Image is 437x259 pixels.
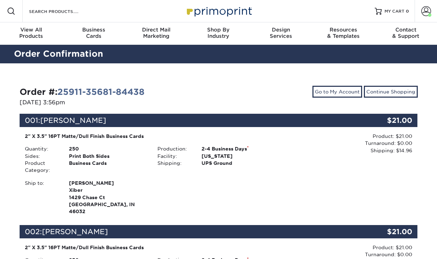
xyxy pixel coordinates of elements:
div: $21.00 [351,225,418,238]
strong: Order #: [20,87,145,97]
span: Shop By [187,27,249,33]
div: 001: [20,114,351,127]
a: Resources& Templates [312,22,374,45]
a: Go to My Account [312,86,362,98]
a: BusinessCards [62,22,125,45]
div: Shipping: [152,160,196,167]
span: [PERSON_NAME] [69,180,147,187]
div: Product Category: [20,160,64,174]
div: 250 [64,145,152,152]
span: 1429 Chase Ct [69,194,147,201]
div: $21.00 [351,114,418,127]
div: 2-4 Business Days [196,145,285,152]
div: UPS Ground [196,160,285,167]
span: Business [62,27,125,33]
h2: Order Confirmation [9,48,429,61]
span: Resources [312,27,374,33]
div: Services [250,27,312,39]
div: Facility: [152,153,196,160]
span: Contact [375,27,437,33]
p: [DATE] 3:56pm [20,98,213,107]
div: & Support [375,27,437,39]
div: Industry [187,27,249,39]
div: Marketing [125,27,187,39]
span: Design [250,27,312,33]
span: [PERSON_NAME] [42,227,108,236]
a: Direct MailMarketing [125,22,187,45]
span: MY CART [385,8,404,14]
span: [PERSON_NAME] [40,116,106,125]
div: Business Cards [64,160,152,174]
span: Xiber [69,187,147,194]
a: DesignServices [250,22,312,45]
div: Cards [62,27,125,39]
div: [US_STATE] [196,153,285,160]
div: Production: [152,145,196,152]
img: Primoprint [184,3,254,19]
input: SEARCH PRODUCTS..... [28,7,97,15]
div: 2" X 3.5" 16PT Matte/Dull Finish Business Cards [25,244,280,251]
span: Direct Mail [125,27,187,33]
a: Contact& Support [375,22,437,45]
span: 0 [406,9,409,14]
div: 002: [20,225,351,238]
div: Quantity: [20,145,64,152]
div: Product: $21.00 Turnaround: $0.00 Shipping: $14.96 [285,133,412,154]
div: Ship to: [20,180,64,215]
div: Print Both Sides [64,153,152,160]
strong: [GEOGRAPHIC_DATA], IN 46032 [69,180,147,215]
div: 2" X 3.5" 16PT Matte/Dull Finish Business Cards [25,133,280,140]
a: Continue Shopping [364,86,418,98]
div: & Templates [312,27,374,39]
div: Sides: [20,153,64,160]
a: Shop ByIndustry [187,22,249,45]
a: 25911-35681-84438 [57,87,145,97]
